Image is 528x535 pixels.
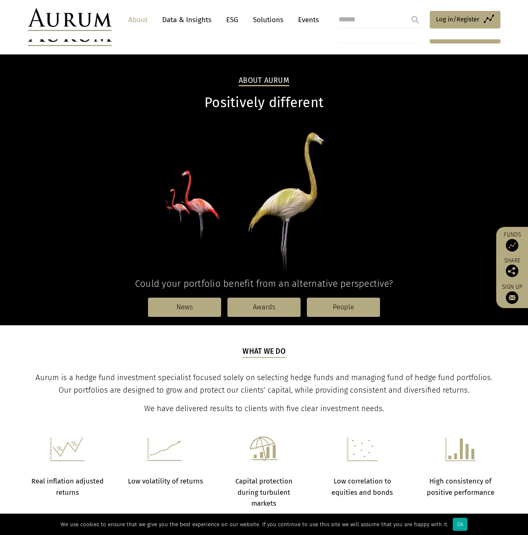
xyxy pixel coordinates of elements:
[294,12,319,28] a: Events
[500,258,524,277] div: Share
[124,12,152,28] a: About
[36,373,492,395] span: Aurum is a hedge fund investment specialist focused solely on selecting hedge funds and managing ...
[407,11,423,28] input: Submit
[430,11,500,28] a: Log in/Register
[144,404,384,413] span: We have delivered results to clients with five clear investment needs.
[128,477,203,485] strong: Low volatility of returns
[235,477,293,507] strong: Capital protection during turbulent markets
[307,298,380,317] a: People
[500,231,524,252] a: Funds
[158,12,216,28] a: Data & Insights
[28,278,500,289] h4: Could your portfolio benefit from an alternative perspective?
[227,298,301,317] a: Awards
[222,12,242,28] a: ESG
[28,95,500,111] h1: Positively different
[148,298,221,317] a: News
[239,76,289,86] h2: About Aurum
[332,477,393,496] strong: Low correlation to equities and bonds
[242,346,286,358] h5: What we do
[453,518,467,531] div: Ok
[506,239,518,252] img: Access Funds
[427,477,495,496] strong: High consistency of positive performance
[249,12,288,28] a: Solutions
[500,283,524,304] a: Sign up
[28,8,112,31] img: Aurum
[436,14,480,24] span: Log in/Register
[506,291,518,304] img: Sign up to our newsletter
[506,265,518,277] img: Share this post
[31,477,104,496] strong: Real inflation adjusted returns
